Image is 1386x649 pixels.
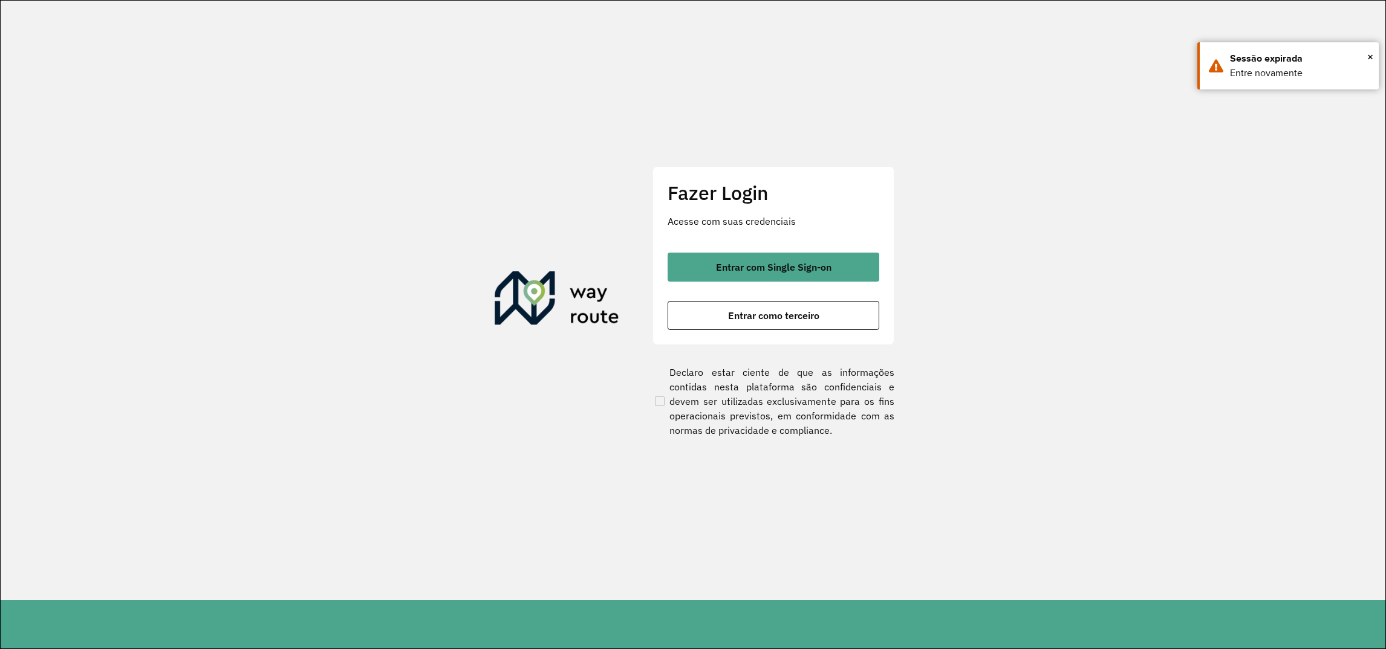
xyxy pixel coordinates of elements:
span: Entrar como terceiro [728,311,819,320]
label: Declaro estar ciente de que as informações contidas nesta plataforma são confidenciais e devem se... [652,365,894,438]
p: Acesse com suas credenciais [668,214,879,228]
div: Sessão expirada [1230,51,1370,66]
span: × [1367,48,1373,66]
button: button [668,301,879,330]
h2: Fazer Login [668,181,879,204]
div: Entre novamente [1230,66,1370,80]
span: Entrar com Single Sign-on [716,262,831,272]
img: Roteirizador AmbevTech [495,271,619,329]
button: button [668,253,879,282]
button: Close [1367,48,1373,66]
